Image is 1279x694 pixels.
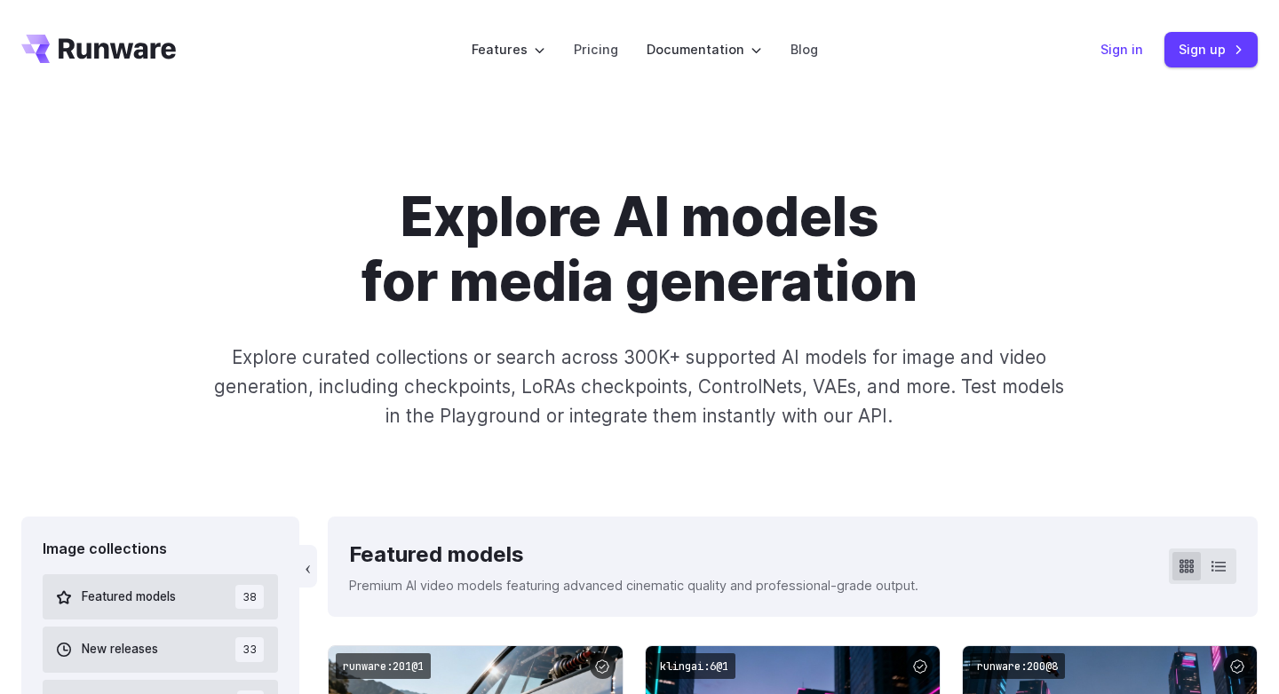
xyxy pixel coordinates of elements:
[574,39,618,59] a: Pricing
[336,653,431,679] code: runware:201@1
[790,39,818,59] a: Blog
[1164,32,1258,67] a: Sign up
[349,575,918,595] p: Premium AI video models featuring advanced cinematic quality and professional-grade output.
[235,637,264,661] span: 33
[82,640,158,659] span: New releases
[43,538,278,561] div: Image collections
[349,538,918,572] div: Featured models
[299,545,317,588] button: ‹
[82,588,176,607] span: Featured models
[43,574,278,619] button: Featured models 38
[472,39,545,59] label: Features
[21,35,176,63] a: Go to /
[235,585,264,609] span: 38
[970,653,1065,679] code: runware:200@8
[43,627,278,672] button: New releases 33
[1100,39,1143,59] a: Sign in
[647,39,762,59] label: Documentation
[207,343,1072,431] p: Explore curated collections or search across 300K+ supported AI models for image and video genera...
[653,653,735,679] code: klingai:6@1
[145,185,1134,314] h1: Explore AI models for media generation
